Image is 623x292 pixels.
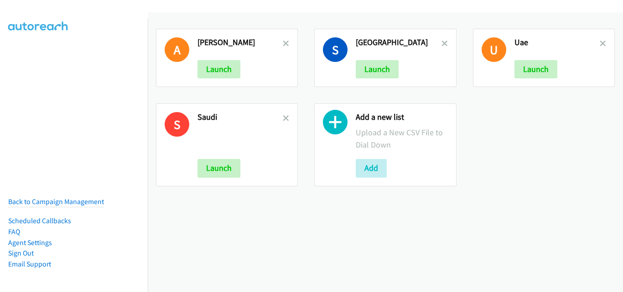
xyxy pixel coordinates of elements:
h2: Add a new list [356,112,447,123]
h2: Uae [514,37,600,48]
a: Sign Out [8,249,34,257]
a: Agent Settings [8,238,52,247]
h1: A [165,37,189,62]
h1: S [323,37,348,62]
h2: Saudi [197,112,283,123]
a: FAQ [8,227,20,236]
button: Launch [514,60,557,78]
button: Launch [197,159,240,177]
h2: [GEOGRAPHIC_DATA] [356,37,441,48]
button: Launch [197,60,240,78]
a: Back to Campaign Management [8,197,104,206]
h2: [PERSON_NAME] [197,37,283,48]
h1: S [165,112,189,137]
a: Scheduled Callbacks [8,216,71,225]
p: Upload a New CSV File to Dial Down [356,126,447,151]
button: Add [356,159,387,177]
button: Launch [356,60,399,78]
a: Email Support [8,260,51,268]
h1: U [482,37,506,62]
